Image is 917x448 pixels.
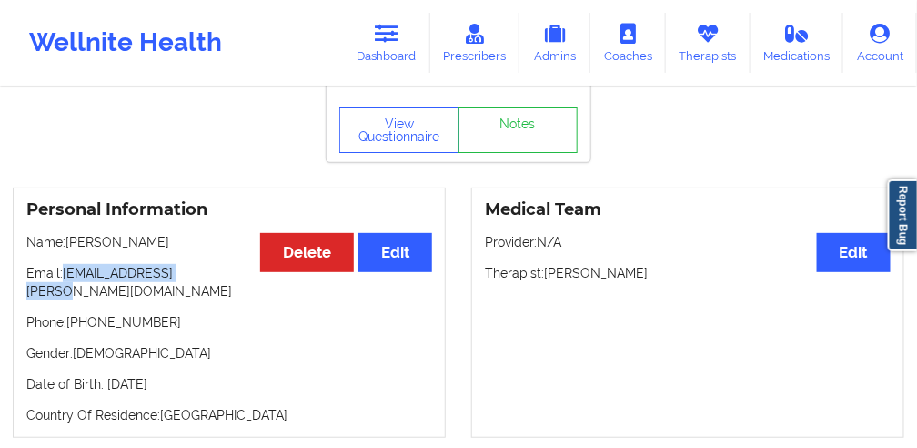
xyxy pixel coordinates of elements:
[888,179,917,251] a: Report Bug
[26,344,432,362] p: Gender: [DEMOGRAPHIC_DATA]
[751,13,844,73] a: Medications
[519,13,590,73] a: Admins
[817,233,891,272] button: Edit
[26,264,432,300] p: Email: [EMAIL_ADDRESS][PERSON_NAME][DOMAIN_NAME]
[485,233,891,251] p: Provider: N/A
[485,199,891,220] h3: Medical Team
[358,233,432,272] button: Edit
[485,264,891,282] p: Therapist: [PERSON_NAME]
[666,13,751,73] a: Therapists
[260,233,354,272] button: Delete
[590,13,666,73] a: Coaches
[26,233,432,251] p: Name: [PERSON_NAME]
[343,13,430,73] a: Dashboard
[458,107,579,153] a: Notes
[26,313,432,331] p: Phone: [PHONE_NUMBER]
[430,13,520,73] a: Prescribers
[26,375,432,393] p: Date of Birth: [DATE]
[26,406,432,424] p: Country Of Residence: [GEOGRAPHIC_DATA]
[339,107,459,153] button: View Questionnaire
[843,13,917,73] a: Account
[26,199,432,220] h3: Personal Information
